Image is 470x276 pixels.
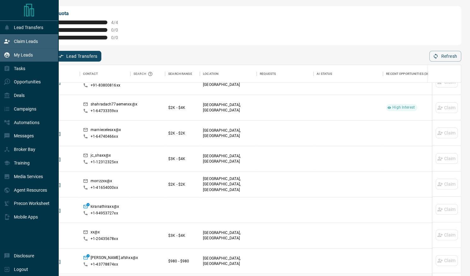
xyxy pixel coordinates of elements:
p: +1- 64733359xx [91,108,118,114]
span: 4 / 4 [111,20,125,25]
div: Search Range [168,65,192,83]
span: 0 / 0 [111,27,125,33]
p: [GEOGRAPHIC_DATA], [GEOGRAPHIC_DATA] [203,102,253,113]
p: marniecelesxx@x [91,127,121,134]
div: Requests [260,65,276,83]
div: Requests [257,65,313,83]
p: $2K - $2K [168,130,197,136]
p: xx@x [91,230,100,236]
p: [GEOGRAPHIC_DATA], [GEOGRAPHIC_DATA] [203,256,253,267]
p: $2K - $4K [168,105,197,111]
p: +1- 41654000xx [91,185,118,190]
p: jc_shaxx@x [91,153,111,159]
div: Search [134,65,154,83]
p: +91- 83800816xx [91,83,120,88]
p: $3K - $4K [168,233,197,238]
p: morrzzxx@x [91,178,112,185]
p: +1- 64740466xx [91,134,118,139]
p: [PERSON_NAME].afshxx@x [91,255,138,262]
div: Search Range [165,65,200,83]
span: 0 / 0 [111,35,125,40]
p: [GEOGRAPHIC_DATA], [GEOGRAPHIC_DATA] [203,230,253,241]
p: shahradach77aemenxx@x [91,102,137,108]
div: Contact [80,65,130,83]
span: High Interest [390,105,417,110]
div: Contact [83,65,98,83]
p: $980 - $980 [168,258,197,264]
p: [GEOGRAPHIC_DATA], [GEOGRAPHIC_DATA] [203,128,253,139]
p: kiranathiraxx@x [91,204,119,211]
div: AI Status [313,65,383,83]
p: My Daily Quota [34,10,125,17]
p: [GEOGRAPHIC_DATA], [GEOGRAPHIC_DATA], [GEOGRAPHIC_DATA] [203,176,253,192]
div: Location [200,65,257,83]
p: [GEOGRAPHIC_DATA], [GEOGRAPHIC_DATA] [203,153,253,164]
p: +1- 12312325xx [91,159,118,165]
button: Lead Transfers [55,51,102,62]
p: +1- 94953727xx [91,211,118,216]
div: Recent Opportunities (30d) [386,65,432,83]
div: AI Status [317,65,332,83]
div: Recent Opportunities (30d) [383,65,446,83]
p: +1- 20435678xx [91,236,118,242]
p: $2K - $2K [168,182,197,187]
p: +1- 43778874xx [91,262,118,267]
p: $3K - $4K [168,156,197,162]
div: Name [23,65,80,83]
button: Refresh [429,51,461,62]
div: Location [203,65,218,83]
